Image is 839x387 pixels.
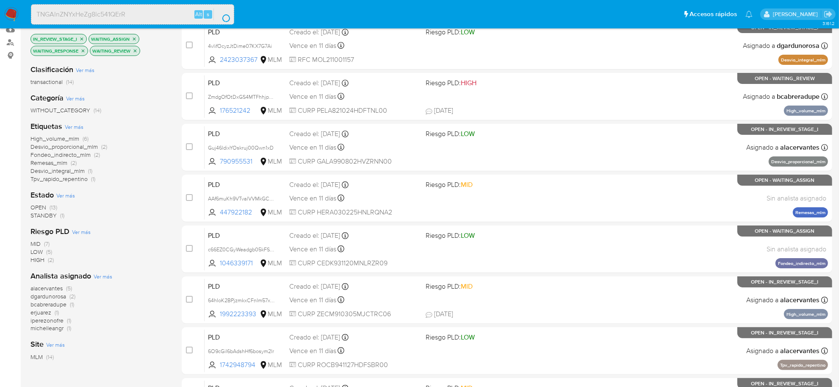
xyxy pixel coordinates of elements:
a: Salir [824,10,833,19]
input: Buscar usuario o caso... [31,9,234,20]
span: Accesos rápidos [689,10,737,19]
button: search-icon [213,8,231,20]
span: 3.161.2 [822,20,835,27]
p: cesar.gonzalez@mercadolibre.com.mx [773,10,821,18]
span: s [207,10,209,18]
a: Notificaciones [745,11,753,18]
span: Alt [195,10,202,18]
